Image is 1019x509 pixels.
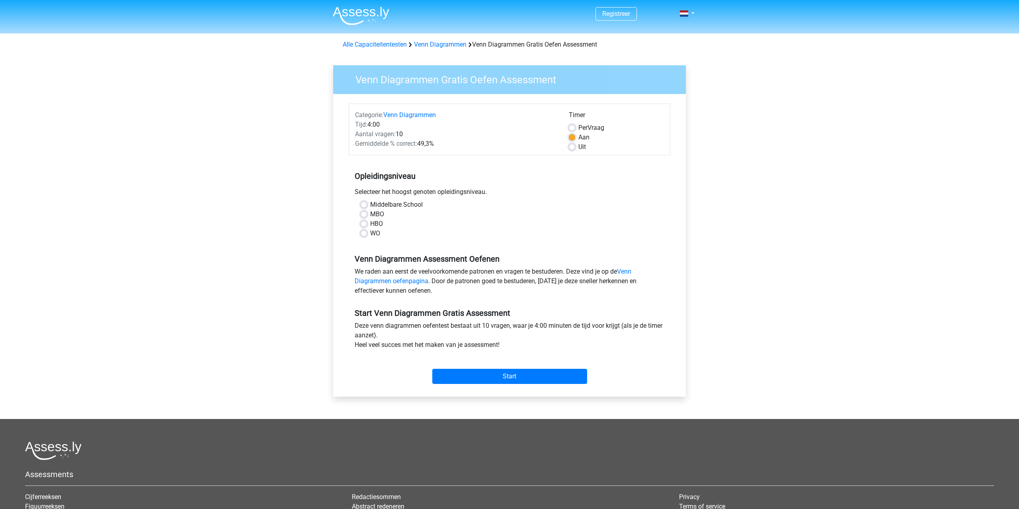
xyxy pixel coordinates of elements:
[414,41,467,48] a: Venn Diagrammen
[333,6,389,25] img: Assessly
[370,219,383,229] label: HBO
[432,369,587,384] input: Start
[569,110,664,123] div: Timer
[355,111,383,119] span: Categorie:
[346,70,680,86] h3: Venn Diagrammen Gratis Oefen Assessment
[578,124,588,131] span: Per
[578,142,586,152] label: Uit
[349,129,563,139] div: 10
[25,441,82,460] img: Assessly logo
[679,493,700,501] a: Privacy
[355,308,664,318] h5: Start Venn Diagrammen Gratis Assessment
[355,254,664,264] h5: Venn Diagrammen Assessment Oefenen
[370,229,380,238] label: WO
[349,321,670,353] div: Deze venn diagrammen oefentest bestaat uit 10 vragen, waar je 4:00 minuten de tijd voor krijgt (a...
[370,209,384,219] label: MBO
[25,470,994,479] h5: Assessments
[340,40,679,49] div: Venn Diagrammen Gratis Oefen Assessment
[355,140,417,147] span: Gemiddelde % correct:
[578,123,604,133] label: Vraag
[349,139,563,149] div: 49,3%
[349,187,670,200] div: Selecteer het hoogst genoten opleidingsniveau.
[355,168,664,184] h5: Opleidingsniveau
[25,493,61,501] a: Cijferreeksen
[370,200,423,209] label: Middelbare School
[349,267,670,299] div: We raden aan eerst de veelvoorkomende patronen en vragen te bestuderen. Deze vind je op de . Door...
[578,133,590,142] label: Aan
[349,120,563,129] div: 4:00
[343,41,407,48] a: Alle Capaciteitentesten
[352,493,401,501] a: Redactiesommen
[355,130,396,138] span: Aantal vragen:
[355,121,367,128] span: Tijd:
[383,111,436,119] a: Venn Diagrammen
[602,10,630,18] a: Registreer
